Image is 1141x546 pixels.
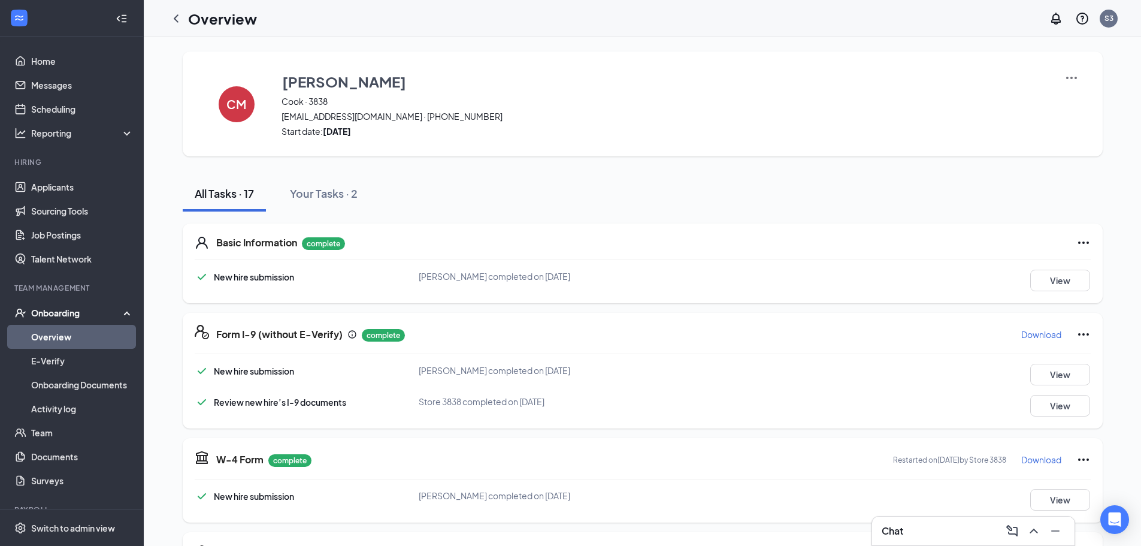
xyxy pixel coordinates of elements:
button: ComposeMessage [1003,521,1022,541]
a: Messages [31,73,134,97]
button: [PERSON_NAME] [282,71,1049,92]
strong: [DATE] [323,126,351,137]
a: Onboarding Documents [31,373,134,397]
button: Download [1021,450,1062,469]
svg: Checkmark [195,364,209,378]
h5: Basic Information [216,236,297,249]
svg: Info [347,330,357,339]
div: All Tasks · 17 [195,186,254,201]
svg: ComposeMessage [1005,524,1019,538]
svg: Settings [14,522,26,534]
div: Reporting [31,127,134,139]
div: S3 [1104,13,1113,23]
svg: FormI9EVerifyIcon [195,325,209,339]
p: complete [302,237,345,250]
svg: ChevronLeft [169,11,183,26]
span: [EMAIL_ADDRESS][DOMAIN_NAME] · [PHONE_NUMBER] [282,110,1049,122]
a: Applicants [31,175,134,199]
span: Store 3838 completed on [DATE] [419,396,544,407]
button: CM [207,71,267,137]
span: Cook · 3838 [282,95,1049,107]
svg: User [195,236,209,250]
span: [PERSON_NAME] completed on [DATE] [419,271,570,282]
h3: Chat [882,524,903,538]
p: Download [1021,328,1061,340]
span: [PERSON_NAME] completed on [DATE] [419,365,570,376]
a: Activity log [31,397,134,421]
svg: ChevronUp [1027,524,1041,538]
button: View [1030,270,1090,291]
svg: Minimize [1048,524,1063,538]
a: Overview [31,325,134,349]
h4: CM [226,100,246,108]
a: E-Verify [31,349,134,373]
a: Documents [31,445,134,469]
svg: UserCheck [14,307,26,319]
p: complete [268,454,311,467]
button: View [1030,364,1090,385]
span: New hire submission [214,366,294,376]
svg: Notifications [1049,11,1063,26]
p: complete [362,329,405,342]
span: New hire submission [214,272,294,282]
img: More Actions [1064,71,1079,85]
a: Scheduling [31,97,134,121]
svg: TaxGovernmentIcon [195,450,209,464]
h1: Overview [188,8,257,29]
div: Payroll [14,505,131,515]
button: ChevronUp [1024,521,1043,541]
a: Home [31,49,134,73]
h5: Form I-9 (without E-Verify) [216,328,343,341]
a: Team [31,421,134,445]
button: Download [1021,325,1062,344]
svg: Analysis [14,127,26,139]
svg: WorkstreamLogo [13,12,25,24]
a: Surveys [31,469,134,493]
p: Restarted on [DATE] by Store 3838 [893,455,1006,465]
span: Start date: [282,125,1049,137]
p: Download [1021,454,1061,466]
h3: [PERSON_NAME] [282,71,406,92]
svg: Ellipses [1076,236,1091,250]
a: Talent Network [31,247,134,271]
a: Sourcing Tools [31,199,134,223]
svg: Checkmark [195,395,209,409]
div: Team Management [14,283,131,293]
span: Review new hire’s I-9 documents [214,397,346,408]
svg: QuestionInfo [1075,11,1089,26]
svg: Checkmark [195,489,209,503]
svg: Checkmark [195,270,209,284]
div: Switch to admin view [31,522,115,534]
span: [PERSON_NAME] completed on [DATE] [419,490,570,501]
button: View [1030,489,1090,511]
button: View [1030,395,1090,417]
div: Open Intercom Messenger [1100,505,1129,534]
div: Your Tasks · 2 [290,186,358,201]
div: Onboarding [31,307,123,319]
a: Job Postings [31,223,134,247]
h5: W-4 Form [216,453,264,466]
div: Hiring [14,157,131,167]
svg: Ellipses [1076,453,1091,467]
button: Minimize [1046,521,1065,541]
span: New hire submission [214,491,294,502]
svg: Collapse [116,13,128,25]
svg: Ellipses [1076,327,1091,342]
